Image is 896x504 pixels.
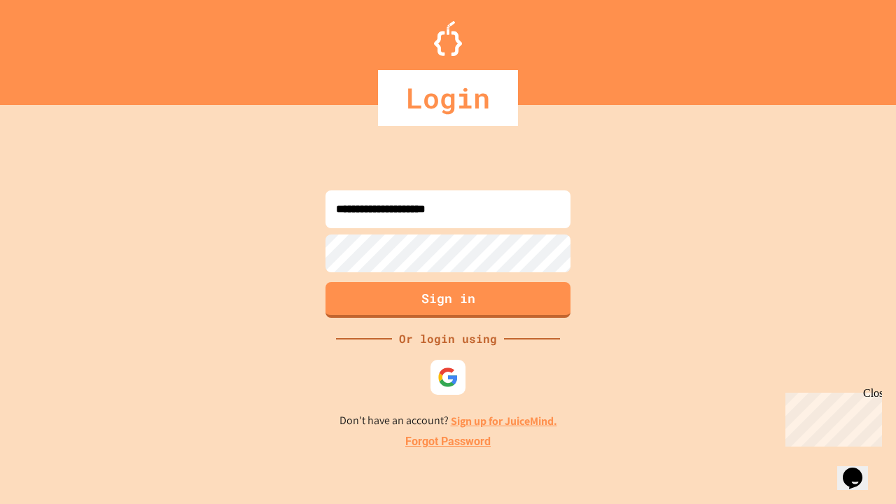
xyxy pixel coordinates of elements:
img: Logo.svg [434,21,462,56]
div: Or login using [392,330,504,347]
div: Login [378,70,518,126]
img: google-icon.svg [437,367,458,388]
button: Sign in [325,282,570,318]
a: Forgot Password [405,433,491,450]
a: Sign up for JuiceMind. [451,414,557,428]
div: Chat with us now!Close [6,6,97,89]
p: Don't have an account? [339,412,557,430]
iframe: chat widget [780,387,882,447]
iframe: chat widget [837,448,882,490]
